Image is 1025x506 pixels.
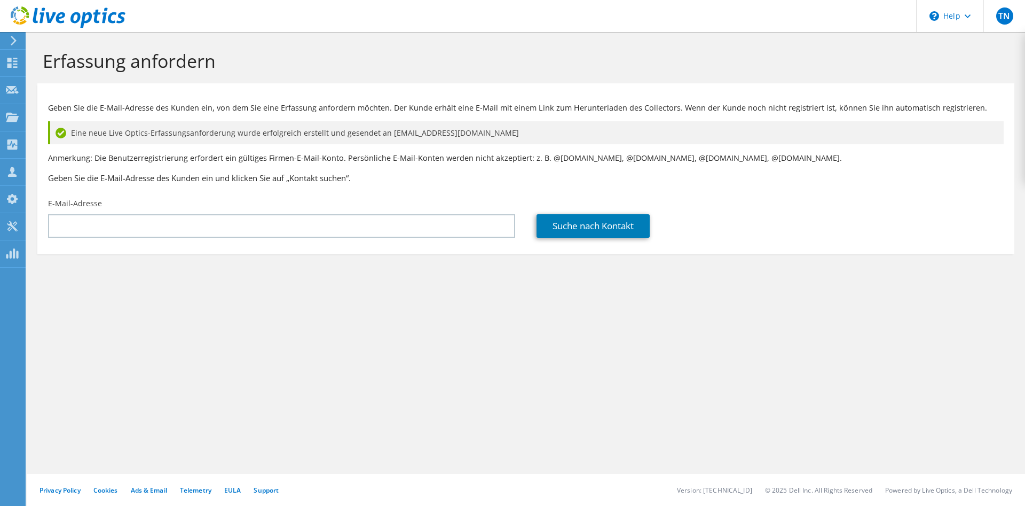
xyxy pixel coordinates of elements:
a: Cookies [93,486,118,495]
a: Ads & Email [131,486,167,495]
label: E-Mail-Adresse [48,198,102,209]
span: Eine neue Live Optics-Erfassungsanforderung wurde erfolgreich erstellt und gesendet an [EMAIL_ADD... [71,127,519,139]
li: Version: [TECHNICAL_ID] [677,486,752,495]
li: © 2025 Dell Inc. All Rights Reserved [765,486,872,495]
li: Powered by Live Optics, a Dell Technology [885,486,1012,495]
h3: Geben Sie die E-Mail-Adresse des Kunden ein und klicken Sie auf „Kontakt suchen“. [48,172,1004,184]
a: Suche nach Kontakt [537,214,650,238]
a: EULA [224,486,241,495]
span: TN [996,7,1013,25]
a: Privacy Policy [40,486,81,495]
h1: Erfassung anfordern [43,50,1004,72]
svg: \n [929,11,939,21]
a: Support [254,486,279,495]
p: Geben Sie die E-Mail-Adresse des Kunden ein, von dem Sie eine Erfassung anfordern möchten. Der Ku... [48,102,1004,114]
p: Anmerkung: Die Benutzerregistrierung erfordert ein gültiges Firmen-E-Mail-Konto. Persönliche E-Ma... [48,152,1004,164]
a: Telemetry [180,486,211,495]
